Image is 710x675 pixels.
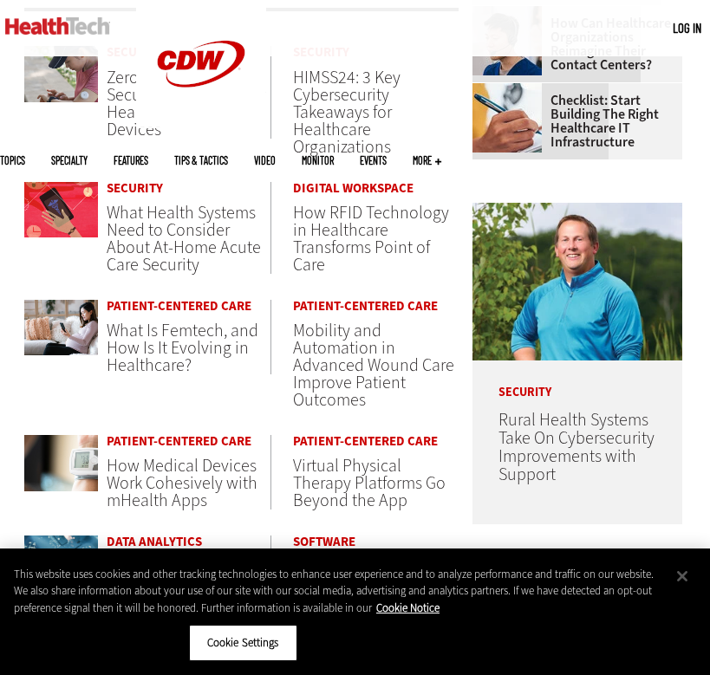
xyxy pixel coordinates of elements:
[24,435,98,491] img: person uses blood pressure cuff
[293,435,458,448] a: Patient-Centered Care
[472,94,672,149] a: Checklist: Start Building the Right Healthcare IT Infrastructure
[360,155,387,166] a: Events
[376,600,440,615] a: More information about your privacy
[51,155,88,166] span: Specialty
[107,201,261,276] a: What Health Systems Need to Consider About At-Home Acute Care Security
[254,155,276,166] a: Video
[189,625,297,661] button: Cookie Settings
[293,319,454,412] a: Mobility and Automation in Advanced Wound Care Improve Patient Outcomes
[673,19,701,37] div: User menu
[293,535,458,548] a: Software
[107,535,270,548] a: Data Analytics
[107,435,270,448] a: Patient-Centered Care
[293,182,458,195] a: Digital Workspace
[107,319,258,377] a: What Is Femtech, and How Is It Evolving in Healthcare?
[293,454,446,512] a: Virtual Physical Therapy Platforms Go Beyond the App
[107,182,270,195] a: Security
[24,535,98,592] img: Smart Clothing
[663,557,701,595] button: Close
[24,300,98,356] img: pregnant women looks at app on phone
[413,155,441,166] span: More
[472,360,682,399] p: Security
[136,114,266,133] a: CDW
[24,182,98,238] img: illustration of hand holding phone against red background
[302,155,334,166] a: MonITor
[472,203,682,360] img: Jim Roeder
[174,155,228,166] a: Tips & Tactics
[14,566,661,617] div: This website uses cookies and other tracking technologies to enhance user experience and to analy...
[673,20,701,36] a: Log in
[293,201,449,276] a: How RFID Technology in Healthcare Transforms Point of Care
[107,454,257,512] a: How Medical Devices Work Cohesively with mHealth Apps
[5,17,110,35] img: Home
[498,408,655,486] a: Rural Health Systems Take On Cybersecurity Improvements with Support
[107,300,270,313] a: Patient-Centered Care
[293,300,458,313] a: Patient-Centered Care
[114,155,148,166] a: Features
